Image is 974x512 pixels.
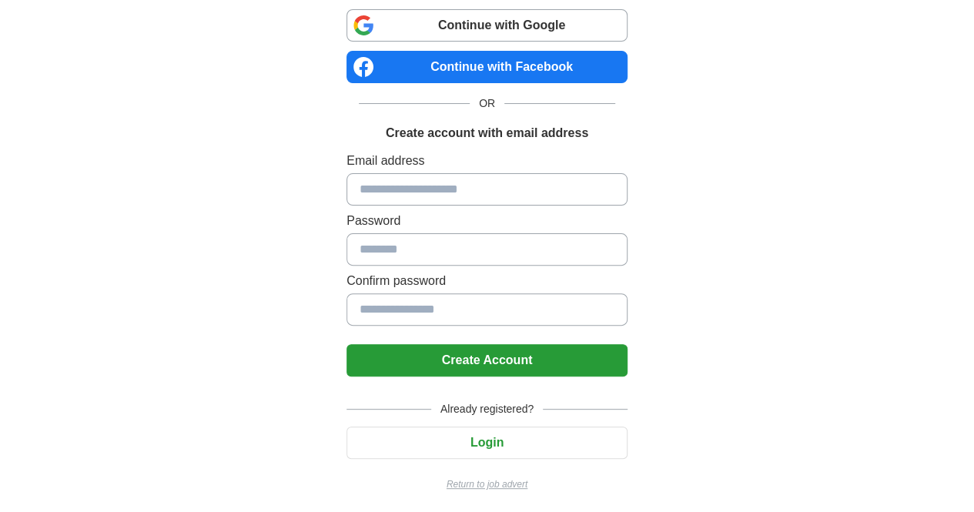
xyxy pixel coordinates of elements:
[346,477,628,491] a: Return to job advert
[346,212,628,230] label: Password
[346,51,628,83] a: Continue with Facebook
[346,272,628,290] label: Confirm password
[431,401,543,417] span: Already registered?
[346,152,628,170] label: Email address
[346,427,628,459] button: Login
[470,95,504,112] span: OR
[346,344,628,376] button: Create Account
[386,124,588,142] h1: Create account with email address
[346,436,628,449] a: Login
[346,9,628,42] a: Continue with Google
